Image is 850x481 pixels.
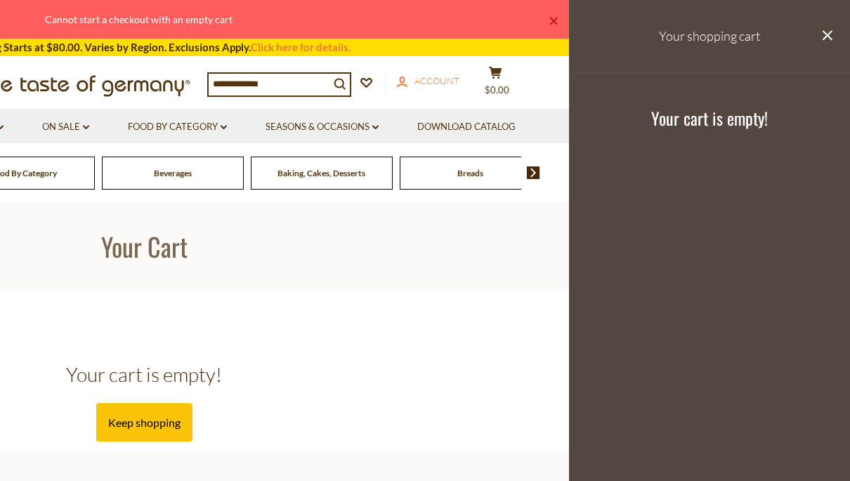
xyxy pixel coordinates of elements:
a: Click here for details. [251,41,351,53]
a: Food By Category [128,119,227,135]
span: Account [414,75,459,86]
a: Beverages [154,168,192,178]
a: Download Catalog [417,119,516,135]
a: Keep shopping [96,403,192,442]
a: Seasons & Occasions [266,119,379,135]
a: Baking, Cakes, Desserts [277,168,365,178]
button: $0.00 [474,66,516,101]
a: Account [397,74,459,89]
a: × [549,17,558,25]
h3: Your cart is empty! [587,107,832,129]
span: $0.00 [485,84,509,95]
a: Breads [457,168,483,178]
a: On Sale [42,119,89,135]
img: next arrow [527,166,540,179]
